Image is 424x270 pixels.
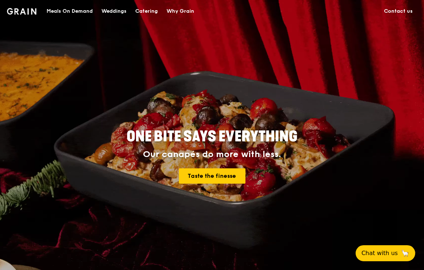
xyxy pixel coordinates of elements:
[127,128,297,145] span: ONE BITE SAYS EVERYTHING
[167,0,194,22] div: Why Grain
[131,0,162,22] a: Catering
[135,0,158,22] div: Catering
[162,0,199,22] a: Why Grain
[361,249,398,258] span: Chat with us
[179,168,245,184] a: Taste the finesse
[97,0,131,22] a: Weddings
[101,0,127,22] div: Weddings
[81,149,343,160] div: Our canapés do more with less.
[380,0,417,22] a: Contact us
[401,249,409,258] span: 🦙
[7,8,36,15] img: Grain
[356,245,415,261] button: Chat with us🦙
[47,0,93,22] div: Meals On Demand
